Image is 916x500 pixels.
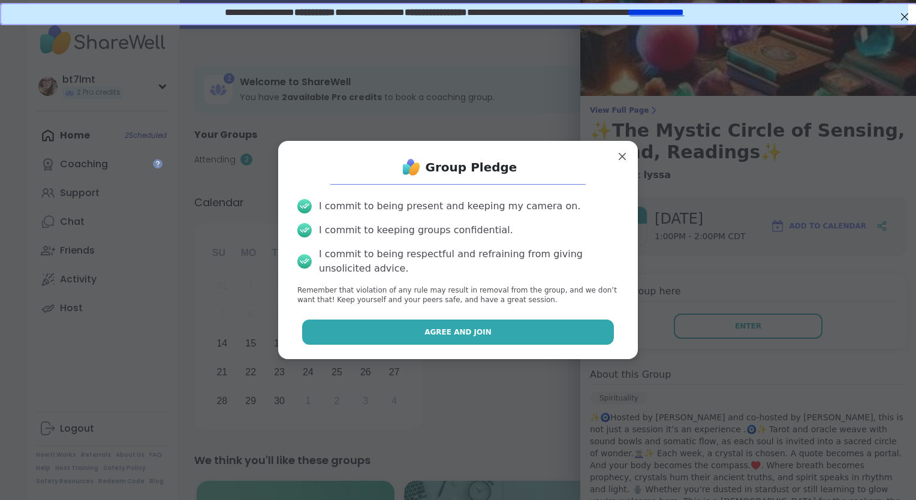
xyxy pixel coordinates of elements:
h1: Group Pledge [426,159,517,176]
div: I commit to being present and keeping my camera on. [319,199,580,213]
button: Agree and Join [302,320,614,345]
iframe: Spotlight [153,159,162,168]
p: Remember that violation of any rule may result in removal from the group, and we don’t want that!... [297,285,619,306]
div: I commit to keeping groups confidential. [319,223,513,237]
div: I commit to being respectful and refraining from giving unsolicited advice. [319,247,619,276]
span: Agree and Join [424,327,492,338]
img: ShareWell Logo [399,155,423,179]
